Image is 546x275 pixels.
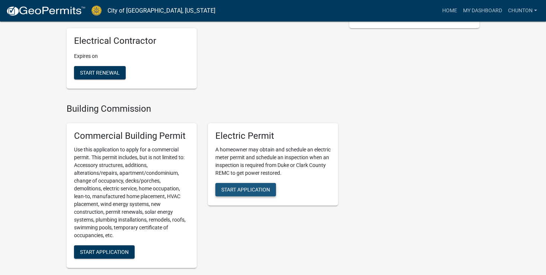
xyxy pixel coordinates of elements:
[439,4,460,18] a: Home
[460,4,505,18] a: My Dashboard
[107,4,215,17] a: City of [GEOGRAPHIC_DATA], [US_STATE]
[80,249,129,255] span: Start Application
[74,36,189,46] h5: Electrical Contractor
[74,245,135,259] button: Start Application
[215,183,276,196] button: Start Application
[74,66,126,79] button: Start Renewal
[91,6,102,16] img: City of Jeffersonville, Indiana
[74,146,189,239] p: Use this application to apply for a commercial permit. This permit includes, but is not limited t...
[215,131,331,141] h5: Electric Permit
[221,186,270,192] span: Start Application
[215,146,331,177] p: A homeowner may obtain and schedule an electric meter permit and schedule an inspection when an i...
[80,70,120,76] span: Start Renewal
[505,4,540,18] a: chunton
[74,131,189,141] h5: Commercial Building Permit
[74,52,189,60] p: Expires on
[67,104,338,114] h4: Building Commission
[67,9,338,95] wm-registration-list-section: My Contractor Registration Renewals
